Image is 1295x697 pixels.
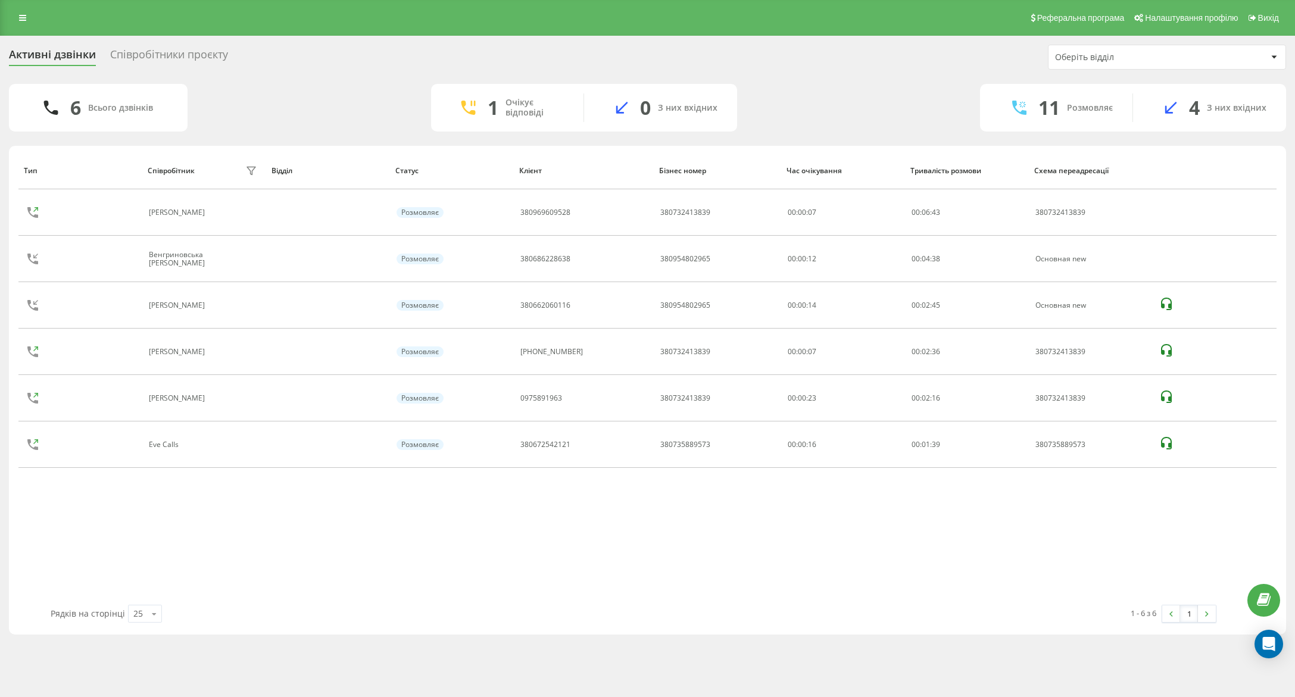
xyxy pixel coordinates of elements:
[932,300,940,310] span: 45
[1035,208,1146,217] div: 380732413839
[932,207,940,217] span: 43
[1034,167,1147,175] div: Схема переадресації
[397,393,444,404] div: Розмовляє
[932,439,940,449] span: 39
[912,346,920,357] span: 00
[1180,605,1198,622] a: 1
[1131,607,1156,619] div: 1 - 6 з 6
[912,393,920,403] span: 00
[1035,394,1146,402] div: 380732413839
[520,301,570,310] div: 380662060116
[1035,255,1146,263] div: Основная new
[520,394,562,402] div: 0975891963
[1207,103,1266,113] div: З них вхідних
[9,48,96,67] div: Активні дзвінки
[70,96,81,119] div: 6
[922,300,930,310] span: 02
[922,346,930,357] span: 02
[660,394,710,402] div: 380732413839
[788,440,898,449] div: 00:00:16
[912,439,920,449] span: 00
[932,346,940,357] span: 36
[133,608,143,620] div: 25
[520,440,570,449] div: 380672542121
[932,254,940,264] span: 38
[659,167,775,175] div: Бізнес номер
[1035,440,1146,449] div: 380735889573
[397,254,444,264] div: Розмовляє
[397,346,444,357] div: Розмовляє
[922,207,930,217] span: 06
[788,394,898,402] div: 00:00:23
[395,167,508,175] div: Статус
[932,393,940,403] span: 16
[488,96,498,119] div: 1
[272,167,384,175] div: Відділ
[922,393,930,403] span: 02
[787,167,899,175] div: Час очікування
[149,208,208,217] div: [PERSON_NAME]
[912,255,940,263] div: : :
[912,348,940,356] div: : :
[912,207,920,217] span: 00
[788,208,898,217] div: 00:00:07
[149,440,182,449] div: Eve Calls
[520,348,583,356] div: [PHONE_NUMBER]
[1145,13,1238,23] span: Налаштування профілю
[1255,630,1283,658] div: Open Intercom Messenger
[397,207,444,218] div: Розмовляє
[1055,52,1197,62] div: Оберіть відділ
[148,167,195,175] div: Співробітник
[1035,301,1146,310] div: Основная new
[397,300,444,311] div: Розмовляє
[788,348,898,356] div: 00:00:07
[520,255,570,263] div: 380686228638
[149,251,242,268] div: Венгриновська [PERSON_NAME]
[1258,13,1279,23] span: Вихід
[922,439,930,449] span: 01
[660,440,710,449] div: 380735889573
[505,98,566,118] div: Очікує відповіді
[519,167,648,175] div: Клієнт
[922,254,930,264] span: 04
[520,208,570,217] div: 380969609528
[910,167,1023,175] div: Тривалість розмови
[788,255,898,263] div: 00:00:12
[912,301,940,310] div: : :
[1037,13,1125,23] span: Реферальна програма
[640,96,651,119] div: 0
[24,167,136,175] div: Тип
[1038,96,1060,119] div: 11
[88,103,153,113] div: Всього дзвінків
[912,208,940,217] div: : :
[149,348,208,356] div: [PERSON_NAME]
[149,301,208,310] div: [PERSON_NAME]
[660,208,710,217] div: 380732413839
[51,608,125,619] span: Рядків на сторінці
[1189,96,1200,119] div: 4
[660,348,710,356] div: 380732413839
[660,255,710,263] div: 380954802965
[1067,103,1113,113] div: Розмовляє
[912,254,920,264] span: 00
[149,394,208,402] div: [PERSON_NAME]
[788,301,898,310] div: 00:00:14
[912,440,940,449] div: : :
[660,301,710,310] div: 380954802965
[912,300,920,310] span: 00
[658,103,717,113] div: З них вхідних
[110,48,228,67] div: Співробітники проєкту
[912,394,940,402] div: : :
[397,439,444,450] div: Розмовляє
[1035,348,1146,356] div: 380732413839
